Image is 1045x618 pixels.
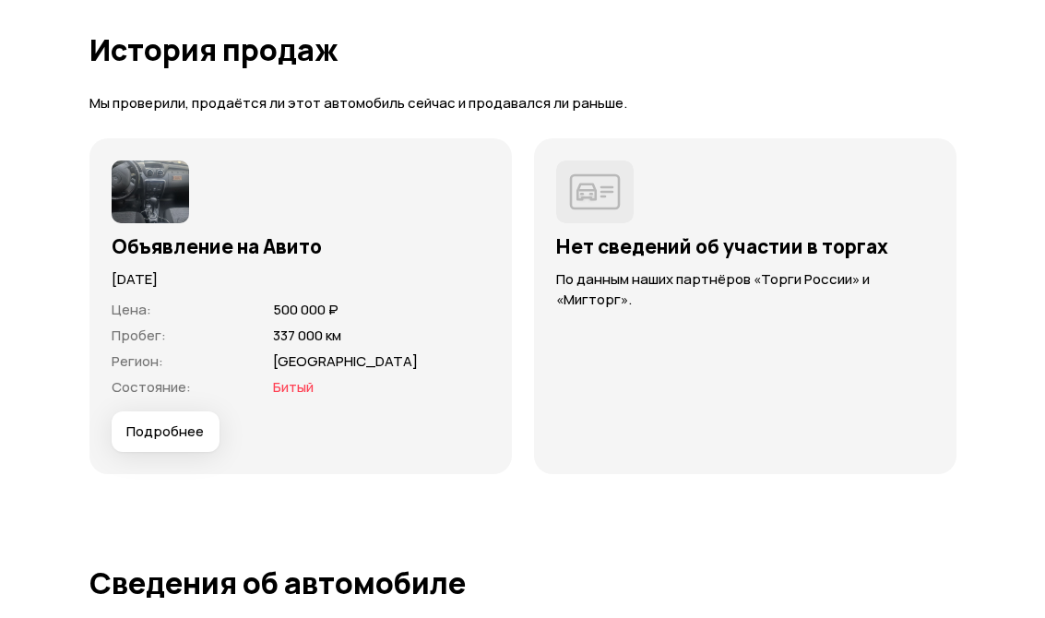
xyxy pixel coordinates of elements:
[556,235,934,259] h3: Нет сведений об участии в торгах
[126,423,204,442] span: Подробнее
[112,235,490,259] h3: Объявление на Авито
[112,378,191,398] span: Состояние :
[273,378,314,398] span: Битый
[112,412,220,453] button: Подробнее
[89,95,956,114] p: Мы проверили, продаётся ли этот автомобиль сейчас и продавался ли раньше.
[112,270,490,291] p: [DATE]
[273,352,418,372] span: [GEOGRAPHIC_DATA]
[556,270,934,311] p: По данным наших партнёров «Торги России» и «Мигторг».
[89,567,956,600] h1: Сведения об автомобиле
[112,301,151,320] span: Цена :
[112,327,166,346] span: Пробег :
[273,327,341,346] span: 337 000 км
[273,301,338,320] span: 500 000 ₽
[112,352,163,372] span: Регион :
[89,34,956,67] h1: История продаж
